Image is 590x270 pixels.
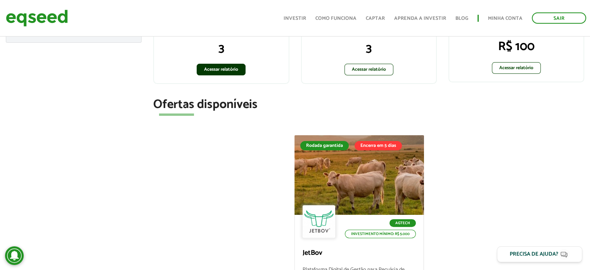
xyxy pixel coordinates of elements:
[300,141,349,150] div: Rodada garantida
[492,62,541,74] a: Acessar relatório
[315,16,356,21] a: Como funciona
[366,16,385,21] a: Captar
[6,8,68,28] img: EqSeed
[355,141,402,150] div: Encerra em 5 dias
[488,16,523,21] a: Minha conta
[457,39,576,54] p: R$ 100
[197,64,246,75] a: Acessar relatório
[532,12,586,24] a: Sair
[310,41,428,56] p: 3
[344,64,393,75] a: Acessar relatório
[303,249,416,258] p: JetBov
[455,16,468,21] a: Blog
[284,16,306,21] a: Investir
[394,16,446,21] a: Aprenda a investir
[153,98,584,111] h2: Ofertas disponíveis
[162,41,280,56] p: 3
[389,219,416,227] p: Agtech
[345,230,416,238] p: Investimento mínimo: R$ 5.000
